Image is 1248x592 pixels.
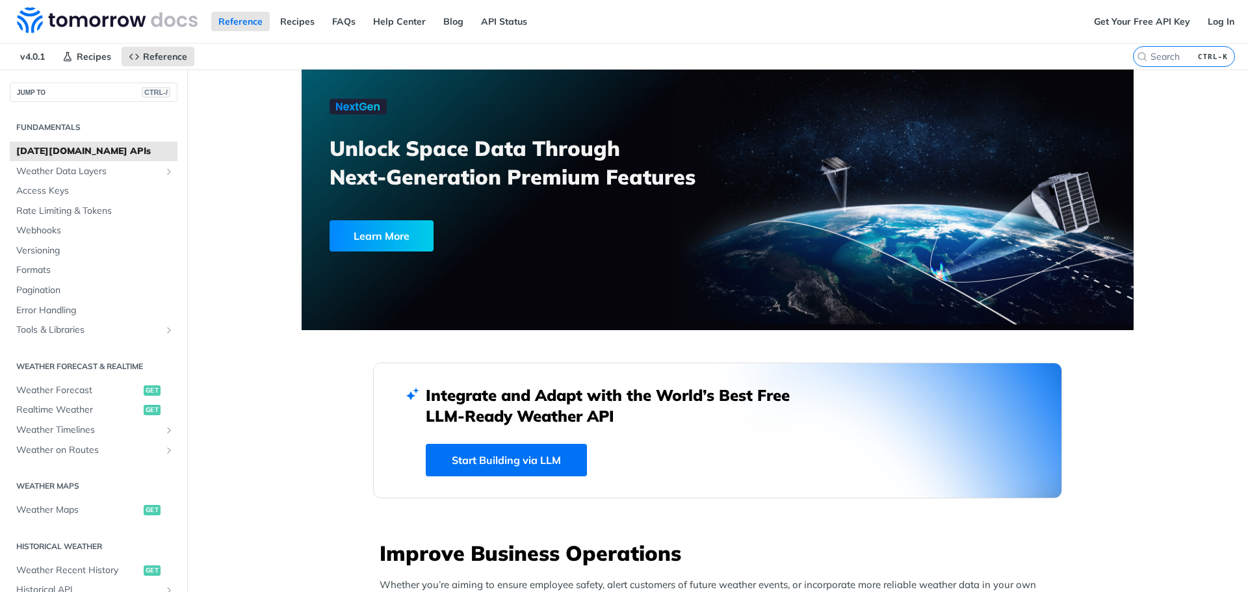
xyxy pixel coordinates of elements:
h2: Weather Forecast & realtime [10,361,177,372]
span: get [144,405,161,415]
a: API Status [474,12,534,31]
span: Weather on Routes [16,444,161,457]
span: Rate Limiting & Tokens [16,205,174,218]
a: Weather Recent Historyget [10,561,177,580]
span: Weather Data Layers [16,165,161,178]
span: Error Handling [16,304,174,317]
h2: Weather Maps [10,480,177,492]
a: Pagination [10,281,177,300]
a: [DATE][DOMAIN_NAME] APIs [10,142,177,161]
img: Tomorrow.io Weather API Docs [17,7,198,33]
a: Reference [211,12,270,31]
span: Versioning [16,244,174,257]
span: Weather Maps [16,504,140,517]
kbd: CTRL-K [1195,50,1231,63]
span: Access Keys [16,185,174,198]
a: Weather Forecastget [10,381,177,400]
a: Start Building via LLM [426,444,587,476]
span: Formats [16,264,174,277]
span: v4.0.1 [13,47,52,66]
a: Recipes [273,12,322,31]
button: JUMP TOCTRL-/ [10,83,177,102]
a: Help Center [366,12,433,31]
span: Pagination [16,284,174,297]
span: Realtime Weather [16,404,140,417]
a: Weather TimelinesShow subpages for Weather Timelines [10,420,177,440]
a: Realtime Weatherget [10,400,177,420]
h2: Historical Weather [10,541,177,552]
a: Access Keys [10,181,177,201]
img: NextGen [330,99,387,114]
a: Learn More [330,220,651,251]
span: get [144,505,161,515]
span: Weather Forecast [16,384,140,397]
a: Formats [10,261,177,280]
a: Weather on RoutesShow subpages for Weather on Routes [10,441,177,460]
span: CTRL-/ [142,87,170,97]
a: Weather Data LayersShow subpages for Weather Data Layers [10,162,177,181]
span: Tools & Libraries [16,324,161,337]
button: Show subpages for Weather Data Layers [164,166,174,177]
a: Recipes [55,47,118,66]
svg: Search [1137,51,1147,62]
a: Get Your Free API Key [1087,12,1197,31]
a: Log In [1201,12,1241,31]
h3: Unlock Space Data Through Next-Generation Premium Features [330,134,732,191]
button: Show subpages for Weather Timelines [164,425,174,435]
span: Webhooks [16,224,174,237]
span: get [144,385,161,396]
div: Learn More [330,220,434,251]
span: get [144,565,161,576]
span: Recipes [77,51,111,62]
a: Rate Limiting & Tokens [10,201,177,221]
h2: Fundamentals [10,122,177,133]
a: Tools & LibrariesShow subpages for Tools & Libraries [10,320,177,340]
a: Blog [436,12,471,31]
a: Weather Mapsget [10,500,177,520]
a: Versioning [10,241,177,261]
span: Weather Recent History [16,564,140,577]
span: Weather Timelines [16,424,161,437]
a: Reference [122,47,194,66]
a: FAQs [325,12,363,31]
h2: Integrate and Adapt with the World’s Best Free LLM-Ready Weather API [426,385,809,426]
button: Show subpages for Tools & Libraries [164,325,174,335]
a: Error Handling [10,301,177,320]
button: Show subpages for Weather on Routes [164,445,174,456]
a: Webhooks [10,221,177,240]
span: Reference [143,51,187,62]
h3: Improve Business Operations [380,539,1062,567]
span: [DATE][DOMAIN_NAME] APIs [16,145,174,158]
